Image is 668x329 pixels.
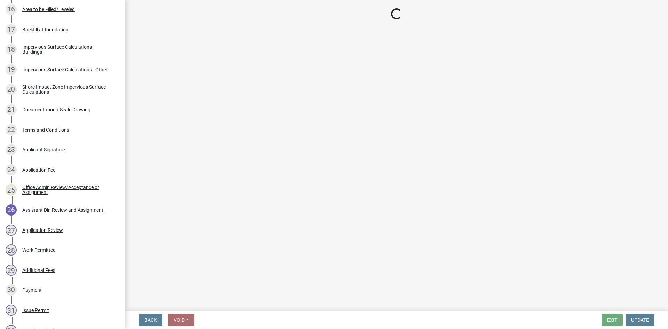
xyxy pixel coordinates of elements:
[22,288,42,292] div: Payment
[174,317,185,323] span: Void
[6,44,17,55] div: 18
[139,314,162,326] button: Back
[22,7,75,12] div: Area to be Filled/Leveled
[6,225,17,236] div: 27
[22,147,65,152] div: Applicant Signature
[626,314,654,326] button: Update
[6,244,17,256] div: 28
[6,305,17,316] div: 31
[6,64,17,75] div: 19
[22,185,114,195] div: Office Admin Review/Acceptance or Assignment
[22,27,69,32] div: Backfill at foundation
[6,104,17,115] div: 21
[6,284,17,296] div: 30
[6,265,17,276] div: 29
[6,204,17,216] div: 26
[6,24,17,35] div: 17
[22,107,90,112] div: Documentation / Scale Drawing
[22,67,108,72] div: Impervious Surface Calculations - Other
[144,317,157,323] span: Back
[22,167,55,172] div: Application Fee
[22,308,49,313] div: Issue Permit
[22,228,63,233] div: Application Review
[168,314,194,326] button: Void
[22,85,114,94] div: Shore Impact Zone Impervious Surface Calculations
[22,207,103,212] div: Assistant Dir. Review and Assignment
[6,164,17,175] div: 24
[6,184,17,195] div: 25
[22,248,56,252] div: Work Permitted
[631,317,649,323] span: Update
[6,84,17,95] div: 20
[22,127,69,132] div: Terms and Conditions
[22,268,55,273] div: Additional Fees
[22,45,114,54] div: Impervious Surface Calculations - Buildings
[6,4,17,15] div: 16
[602,314,623,326] button: Exit
[6,124,17,135] div: 22
[6,144,17,155] div: 23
